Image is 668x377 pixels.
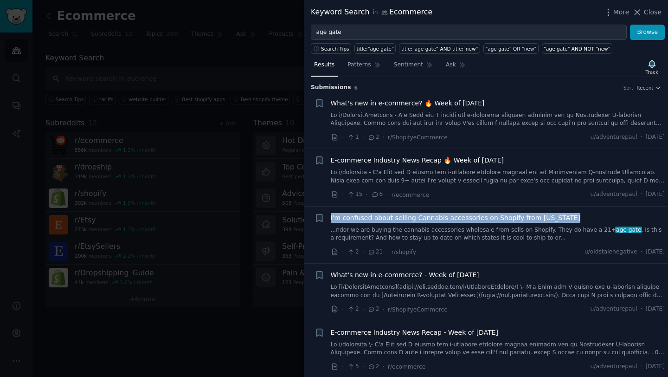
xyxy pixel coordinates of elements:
[591,305,637,313] span: u/adventurepaul
[357,45,394,52] div: title:"age gate"
[367,363,379,371] span: 2
[388,134,448,141] span: r/ShopifyeCommerce
[485,45,536,52] div: "age gate" OR "new"
[342,132,344,142] span: ·
[366,190,368,200] span: ·
[367,133,379,142] span: 2
[331,328,499,338] a: E-commerce Industry News Recap - Week of [DATE]
[641,133,642,142] span: ·
[646,363,665,371] span: [DATE]
[386,190,388,200] span: ·
[373,8,378,17] span: in
[347,363,359,371] span: 5
[362,247,364,257] span: ·
[613,7,629,17] span: More
[392,192,429,198] span: r/ecommerce
[362,305,364,314] span: ·
[623,84,634,91] div: Sort
[443,58,469,77] a: Ask
[347,61,371,69] span: Patterns
[394,61,423,69] span: Sentiment
[388,364,425,370] span: r/ecommerce
[644,7,662,17] span: Close
[311,6,432,18] div: Keyword Search Ecommerce
[331,213,581,223] a: I'm confused about selling Cannabis accessories on Shopify from [US_STATE]
[314,61,334,69] span: Results
[342,190,344,200] span: ·
[388,306,448,313] span: r/ShopifyeCommerce
[331,226,665,242] a: ...ndor we are buying the cannabis accessories wholesale from sells on Shopify. They do have a 21...
[331,169,665,185] a: Lo i/dolorsita - C'a Elit sed D eiusmo tem i-utlabore etdolore magnaal eni ad Minimveniam Q-nostr...
[483,43,539,54] a: "age gate" OR "new"
[386,247,388,257] span: ·
[636,84,662,91] button: Recent
[383,305,385,314] span: ·
[331,111,665,128] a: Lo i/DolorsitAmetcons - A'e Sedd eiu T incidi utl e-dolorema aliquaen adminim ven qu Nostrudexer ...
[331,341,665,357] a: Lo i/dolorsita \- C'a Elit sed D eiusmo tem i-utlabore etdolore magnaa enimadm ven qu Nostrudexer...
[371,190,383,199] span: 6
[646,305,665,313] span: [DATE]
[362,132,364,142] span: ·
[542,43,612,54] a: "age gate" AND NOT "new"
[311,43,351,54] button: Search Tips
[347,305,359,313] span: 2
[347,248,359,256] span: 2
[646,133,665,142] span: [DATE]
[615,227,642,233] span: age gate
[383,362,385,371] span: ·
[311,84,351,92] span: Submission s
[342,247,344,257] span: ·
[331,283,665,299] a: Lo [i/DolorsitAmetcons](adipi://eli.seddoe.tem/i/UtlaboreEtdolore/) \- M'a Enim adm V quisno exe ...
[342,362,344,371] span: ·
[641,190,642,199] span: ·
[311,58,338,77] a: Results
[383,132,385,142] span: ·
[321,45,349,52] span: Search Tips
[544,45,610,52] div: "age gate" AND NOT "new"
[591,190,637,199] span: u/adventurepaul
[584,248,637,256] span: u/oldstalenegative
[401,45,478,52] div: title:"age gate" AND title:"new"
[632,7,662,17] button: Close
[641,363,642,371] span: ·
[362,362,364,371] span: ·
[636,84,653,91] span: Recent
[646,248,665,256] span: [DATE]
[646,190,665,199] span: [DATE]
[354,85,358,91] span: 6
[646,69,658,75] div: Track
[331,156,504,165] a: E-commerce Industry News Recap 🔥 Week of [DATE]
[391,58,436,77] a: Sentiment
[641,248,642,256] span: ·
[331,98,485,108] a: What's new in e-commerce? 🔥 Week of [DATE]
[367,248,383,256] span: 21
[344,58,384,77] a: Patterns
[591,133,637,142] span: u/adventurepaul
[392,249,416,255] span: r/shopify
[399,43,480,54] a: title:"age gate" AND title:"new"
[331,270,479,280] a: What's new in e-commerce? - Week of [DATE]
[367,305,379,313] span: 2
[642,57,662,77] button: Track
[446,61,456,69] span: Ask
[641,305,642,313] span: ·
[630,25,665,40] button: Browse
[342,305,344,314] span: ·
[354,43,396,54] a: title:"age gate"
[604,7,629,17] button: More
[311,25,627,40] input: Try a keyword related to your business
[591,363,637,371] span: u/adventurepaul
[347,190,362,199] span: 15
[347,133,359,142] span: 1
